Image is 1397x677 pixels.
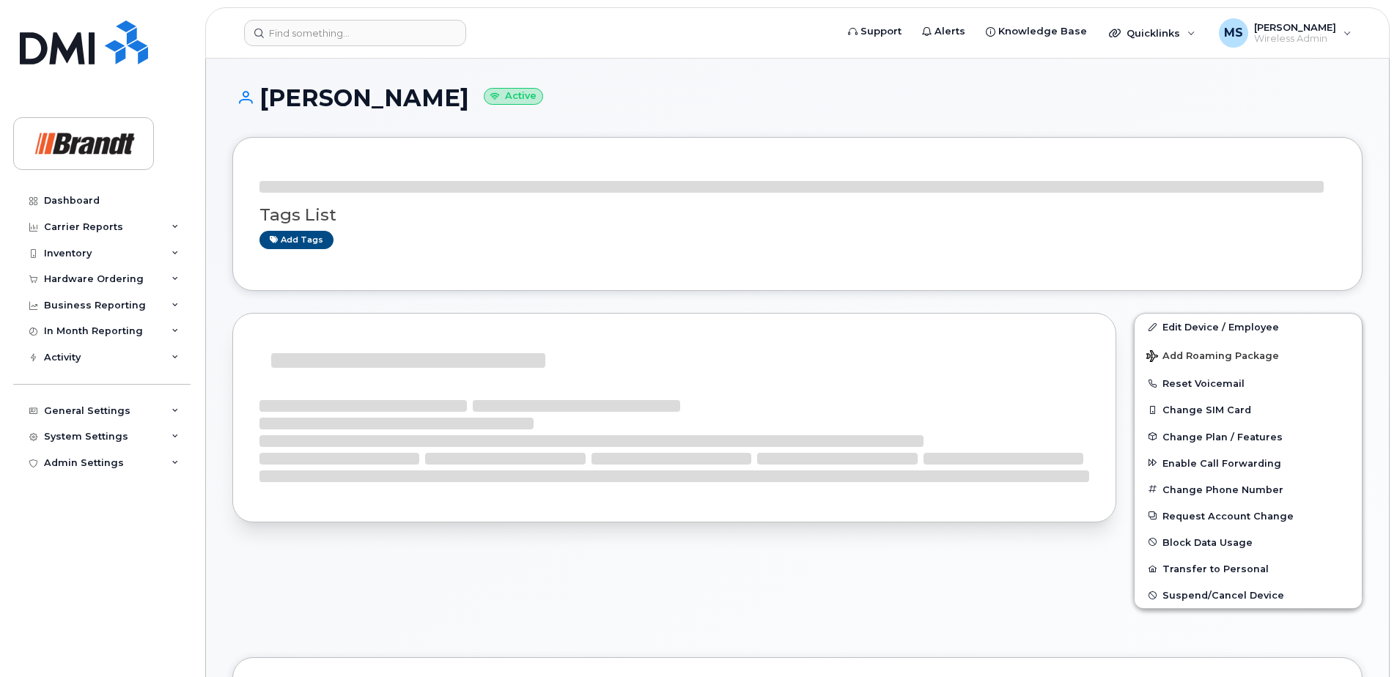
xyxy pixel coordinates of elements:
span: Change Plan / Features [1162,431,1283,442]
h3: Tags List [259,206,1335,224]
span: Add Roaming Package [1146,350,1279,364]
small: Active [484,88,543,105]
a: Add tags [259,231,333,249]
button: Reset Voicemail [1135,370,1362,396]
button: Change SIM Card [1135,396,1362,423]
h1: [PERSON_NAME] [232,85,1363,111]
span: Suspend/Cancel Device [1162,590,1284,601]
button: Enable Call Forwarding [1135,450,1362,476]
button: Transfer to Personal [1135,555,1362,582]
button: Request Account Change [1135,503,1362,529]
button: Change Plan / Features [1135,423,1362,450]
button: Change Phone Number [1135,476,1362,503]
button: Suspend/Cancel Device [1135,582,1362,608]
span: Enable Call Forwarding [1162,457,1281,468]
a: Edit Device / Employee [1135,314,1362,340]
button: Add Roaming Package [1135,340,1362,370]
button: Block Data Usage [1135,529,1362,555]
